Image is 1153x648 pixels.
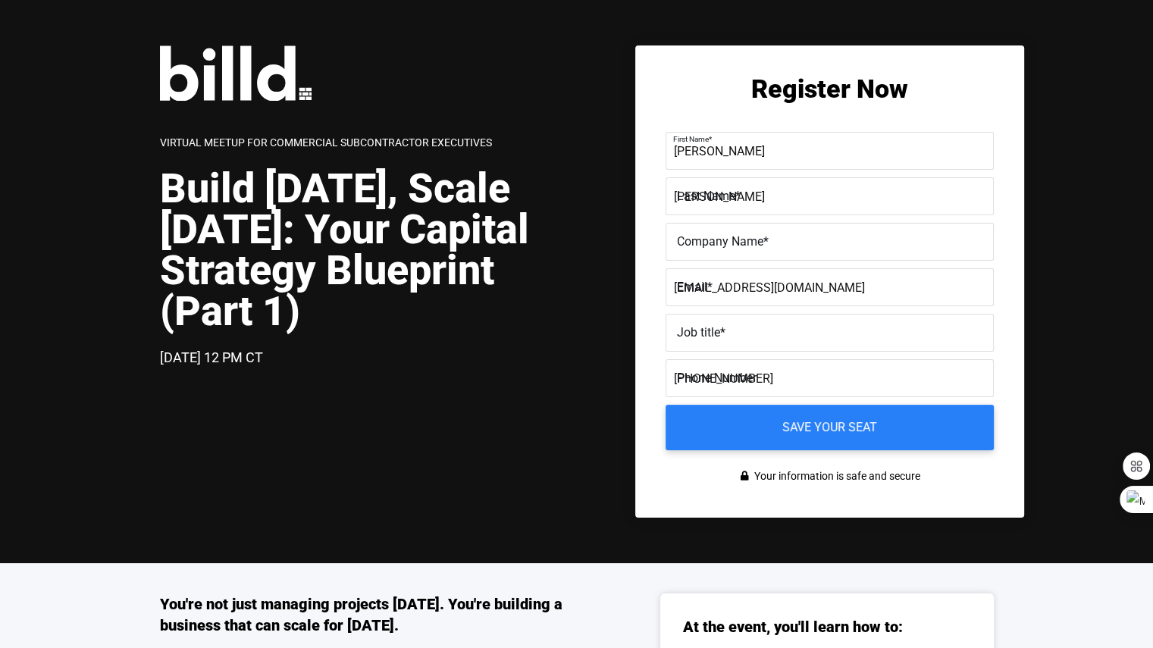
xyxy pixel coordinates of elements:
h1: Build [DATE], Scale [DATE]: Your Capital Strategy Blueprint (Part 1) [160,168,577,332]
span: Email [677,280,707,294]
input: Save your seat [666,405,994,450]
span: Last Name [677,189,735,203]
span: Job title [677,325,720,340]
span: [DATE] 12 PM CT [160,349,263,365]
h3: At the event, you'll learn how to: [683,616,903,637]
span: Virtual Meetup for Commercial Subcontractor Executives [160,136,492,149]
span: Your information is safe and secure [750,465,920,487]
span: Company Name [677,234,763,249]
span: First Name [673,135,709,143]
span: Phone Number [677,371,757,385]
h2: Register Now [666,76,994,102]
h3: You're not just managing projects [DATE]. You're building a business that can scale for [DATE]. [160,593,577,636]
